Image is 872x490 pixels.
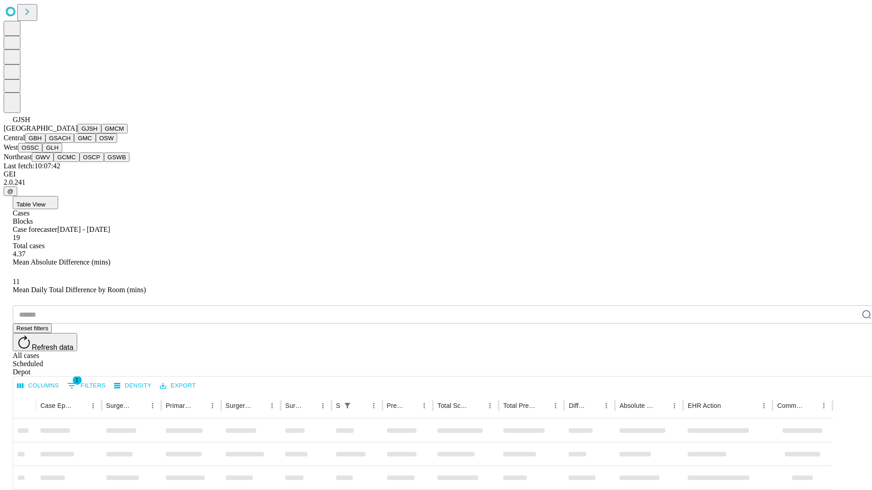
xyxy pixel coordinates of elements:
button: GMCM [101,124,128,133]
span: Mean Daily Total Difference by Room (mins) [13,286,146,294]
button: Menu [87,399,99,412]
button: Export [158,379,198,393]
button: Sort [74,399,87,412]
button: Sort [471,399,484,412]
button: Select columns [15,379,61,393]
span: 11 [13,278,20,285]
div: 1 active filter [341,399,354,412]
button: Sort [655,399,668,412]
span: 4.37 [13,250,25,258]
button: Menu [146,399,159,412]
button: Sort [805,399,817,412]
div: Comments [777,402,803,409]
button: Sort [253,399,266,412]
button: OSCP [79,152,104,162]
div: EHR Action [688,402,721,409]
button: Sort [355,399,367,412]
div: Total Predicted Duration [503,402,536,409]
span: Case forecaster [13,225,57,233]
button: Menu [206,399,219,412]
div: Absolute Difference [619,402,654,409]
span: Table View [16,201,45,208]
button: Sort [587,399,600,412]
button: GWV [32,152,54,162]
div: GEI [4,170,868,178]
div: Scheduled In Room Duration [336,402,340,409]
div: 2.0.241 [4,178,868,186]
button: Menu [600,399,613,412]
button: GSWB [104,152,130,162]
button: Sort [304,399,317,412]
span: West [4,143,18,151]
span: GJSH [13,116,30,123]
span: Total cases [13,242,45,250]
span: Central [4,134,25,142]
span: 19 [13,234,20,241]
span: Last fetch: 10:07:42 [4,162,60,170]
button: Sort [405,399,418,412]
button: Reset filters [13,323,52,333]
button: OSSC [18,143,43,152]
div: Difference [569,402,586,409]
button: Refresh data [13,333,77,351]
div: Primary Service [166,402,192,409]
span: 1 [73,376,82,385]
button: Table View [13,196,58,209]
button: GCMC [54,152,79,162]
button: Sort [193,399,206,412]
button: GJSH [78,124,101,133]
span: Refresh data [32,343,74,351]
button: Menu [266,399,278,412]
span: [DATE] - [DATE] [57,225,110,233]
button: OSW [96,133,118,143]
button: Menu [549,399,562,412]
button: Menu [367,399,380,412]
div: Total Scheduled Duration [437,402,470,409]
button: Sort [722,399,734,412]
button: GSACH [45,133,74,143]
button: GMC [74,133,95,143]
button: Menu [484,399,496,412]
button: Menu [817,399,830,412]
span: [GEOGRAPHIC_DATA] [4,124,78,132]
button: Menu [668,399,681,412]
span: @ [7,188,14,195]
button: Menu [418,399,431,412]
span: Mean Absolute Difference (mins) [13,258,110,266]
span: Reset filters [16,325,48,332]
span: Northeast [4,153,32,161]
div: Case Epic Id [40,402,73,409]
button: @ [4,186,17,196]
button: Show filters [65,378,108,393]
button: GLH [42,143,62,152]
button: Show filters [341,399,354,412]
button: Sort [134,399,146,412]
div: Surgeon Name [106,402,133,409]
div: Predicted In Room Duration [387,402,405,409]
button: Menu [317,399,329,412]
button: Density [112,379,154,393]
button: GBH [25,133,45,143]
div: Surgery Name [226,402,252,409]
button: Sort [536,399,549,412]
button: Menu [758,399,770,412]
div: Surgery Date [285,402,303,409]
